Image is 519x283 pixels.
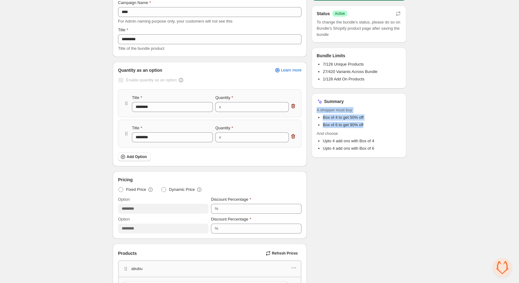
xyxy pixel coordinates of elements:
a: Open chat [493,258,512,277]
span: For Admin naming purpose only, your customers will not see this [118,19,232,24]
div: x [219,134,221,140]
button: Refresh Prices [263,249,302,258]
span: Title of the bundle product [118,46,164,51]
div: % [215,206,218,212]
label: Discount Percentage [211,196,251,203]
li: Upto 4 add ons with Box of 6 [323,145,401,152]
li: Upto 4 add ons with Box of 4 [323,138,401,144]
label: Quantity [215,125,233,131]
span: Quantity as an option [118,67,162,73]
h3: Status [317,11,330,17]
span: Products [118,250,137,256]
span: To change the bundle's status, please do so on Bundle's Shopify product page after saving the bundle [317,19,401,38]
span: A shopper must buy [317,107,401,113]
span: Add Option [127,154,147,159]
h3: Summary [324,98,344,105]
div: % [215,225,218,232]
label: Title [118,27,128,33]
label: Title [132,95,142,101]
span: Refresh Prices [272,251,298,256]
span: Active [335,11,345,16]
p: abubu [131,266,142,272]
label: Option [118,196,130,203]
span: Learn more [281,68,302,73]
label: Option [118,216,130,222]
li: Box of 6 to get 90% off [323,122,401,128]
span: Dynamic Price [169,187,195,193]
label: Title [132,125,142,131]
h3: Bundle Limits [317,53,345,59]
span: 7/128 Unique Products [323,62,364,66]
button: Add Option [118,152,150,161]
span: 27/420 Variants Across Bundle [323,69,378,74]
label: Discount Percentage [211,216,251,222]
span: Fixed Price [126,187,146,193]
span: And choose [317,131,401,137]
span: 1/128 Add On Products [323,77,364,81]
a: Learn more [271,66,305,75]
label: Quantity [215,95,233,101]
span: Pricing [118,177,133,183]
span: Enable quantity as an option [126,78,177,82]
li: Box of 4 to get 50% off [323,114,401,121]
div: x [219,104,221,110]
